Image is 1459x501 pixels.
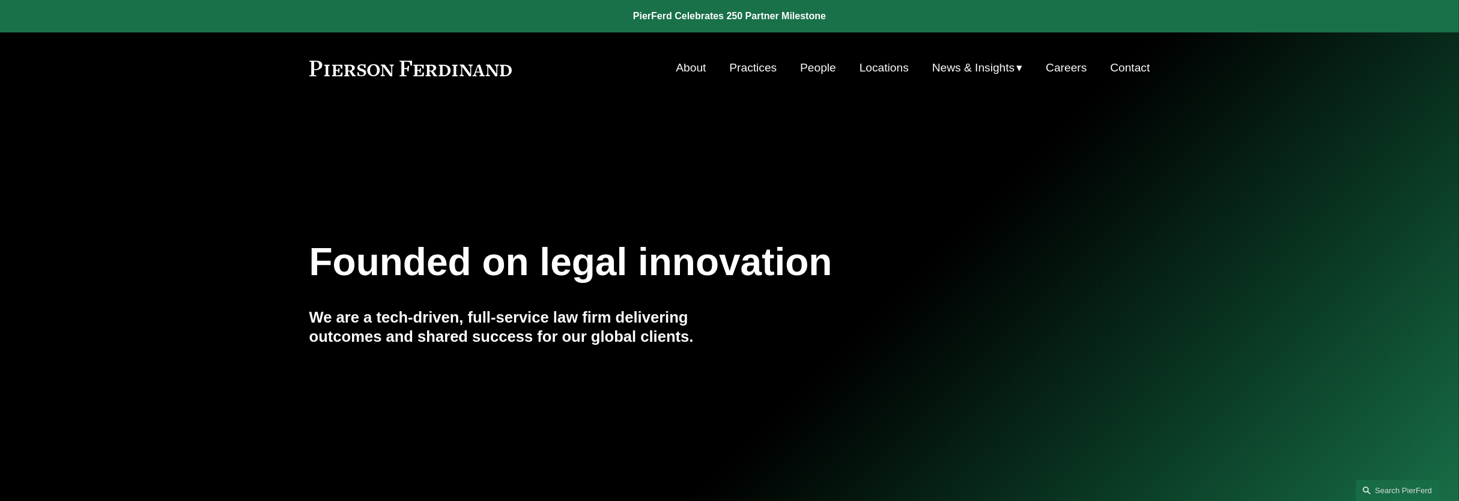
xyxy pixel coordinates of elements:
a: Locations [860,56,909,79]
a: People [800,56,836,79]
a: Careers [1046,56,1087,79]
h1: Founded on legal innovation [309,240,1010,284]
a: About [676,56,706,79]
span: News & Insights [932,58,1015,79]
a: Contact [1110,56,1150,79]
a: Practices [729,56,777,79]
h4: We are a tech-driven, full-service law firm delivering outcomes and shared success for our global... [309,308,730,347]
a: folder dropdown [932,56,1023,79]
a: Search this site [1356,480,1440,501]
